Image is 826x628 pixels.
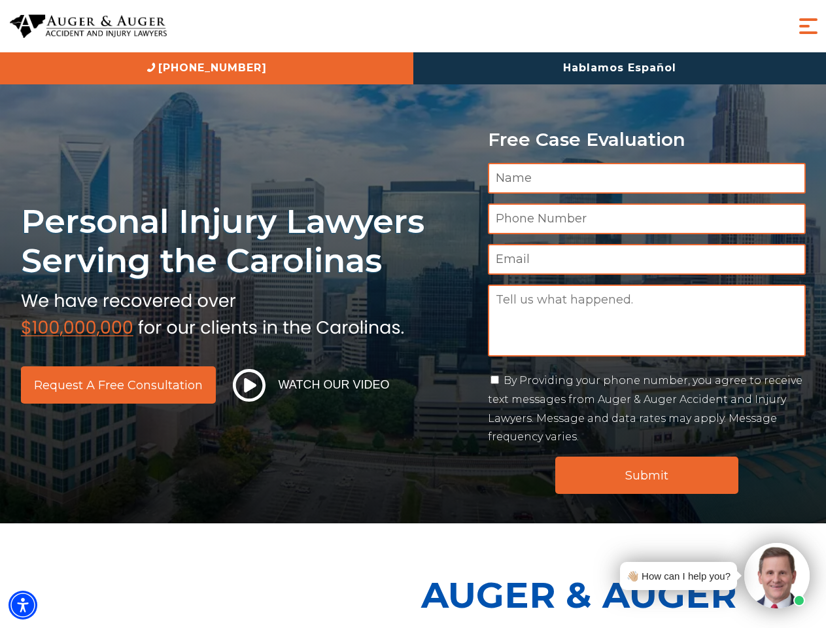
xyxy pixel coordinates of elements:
[21,287,404,337] img: sub text
[627,567,731,585] div: 👋🏼 How can I help you?
[555,457,738,494] input: Submit
[21,201,472,281] h1: Personal Injury Lawyers Serving the Carolinas
[488,374,802,443] label: By Providing your phone number, you agree to receive text messages from Auger & Auger Accident an...
[421,563,819,627] p: Auger & Auger
[10,14,167,39] img: Auger & Auger Accident and Injury Lawyers Logo
[488,163,806,194] input: Name
[488,130,806,150] p: Free Case Evaluation
[229,368,394,402] button: Watch Our Video
[21,366,216,404] a: Request a Free Consultation
[9,591,37,619] div: Accessibility Menu
[795,13,821,39] button: Menu
[744,543,810,608] img: Intaker widget Avatar
[488,244,806,275] input: Email
[488,203,806,234] input: Phone Number
[34,379,203,391] span: Request a Free Consultation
